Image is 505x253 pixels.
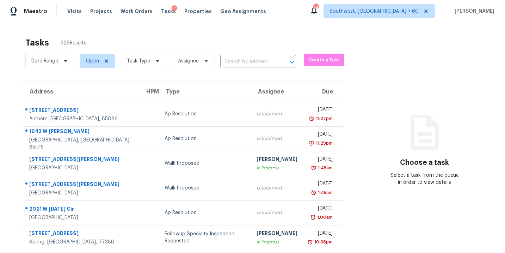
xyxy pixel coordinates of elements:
span: Projects [90,8,112,15]
button: Create a Task [304,54,345,66]
span: Create a Task [308,56,341,64]
span: Properties [184,8,212,15]
th: Due [303,82,344,102]
div: 1:45am [316,189,333,196]
span: Work Orders [121,8,153,15]
span: Task Type [127,58,150,65]
div: 1:45am [316,164,333,171]
div: 2021 W [DATE] Cir [29,205,134,214]
div: 10:38pm [313,239,333,246]
div: Unclaimed [257,110,297,118]
img: Overdue Alarm Icon [309,140,314,147]
div: 546 [313,4,318,11]
span: Assignee [178,58,199,65]
span: Geo Assignments [220,8,266,15]
div: Spring, [GEOGRAPHIC_DATA], 77388 [29,239,134,246]
div: In Progress [257,239,297,246]
div: 1 [172,5,177,12]
div: Unclaimed [257,209,297,216]
th: Address [23,82,139,102]
div: Unclaimed [257,135,297,142]
div: Ap Resolution [165,110,245,118]
div: [DATE] [309,205,333,214]
div: [DATE] [309,131,333,140]
div: [DATE] [309,180,333,189]
span: Southwest, [GEOGRAPHIC_DATA] + 60 [330,8,419,15]
input: Search by address [220,56,276,67]
div: [PERSON_NAME] [257,230,297,239]
div: [STREET_ADDRESS] [29,230,134,239]
div: [GEOGRAPHIC_DATA] [29,164,134,171]
div: Select a task from the queue in order to view details [390,172,459,186]
div: [STREET_ADDRESS][PERSON_NAME] [29,181,134,189]
div: [DATE] [309,230,333,239]
button: Open [287,57,297,67]
div: [GEOGRAPHIC_DATA] [29,189,134,197]
div: 1:00am [316,214,333,221]
div: [GEOGRAPHIC_DATA], [GEOGRAPHIC_DATA], 85015 [29,137,134,151]
div: [DATE] [309,106,333,115]
img: Overdue Alarm Icon [309,115,314,122]
img: Overdue Alarm Icon [310,214,316,221]
span: Open [86,58,99,65]
div: Ap Resolution [165,209,245,216]
span: Maestro [24,8,47,15]
div: [GEOGRAPHIC_DATA] [29,214,134,221]
div: Unclaimed [257,185,297,192]
div: Anthem, [GEOGRAPHIC_DATA], 85086 [29,115,134,122]
span: Date Range [31,58,58,65]
div: Walk Proposed [165,160,245,167]
div: 1642 W [PERSON_NAME] [29,128,134,137]
div: In Progress [257,164,297,171]
th: HPM [139,82,159,102]
div: Walk Proposed [165,185,245,192]
span: 928 Results [60,40,86,47]
span: Tasks [161,9,176,14]
div: 11:27pm [314,115,333,122]
div: Followup Specialty Inspection Requested [165,230,245,245]
img: Overdue Alarm Icon [311,189,316,196]
div: [STREET_ADDRESS][PERSON_NAME] [29,156,134,164]
span: Visits [67,8,82,15]
th: Assignee [251,82,303,102]
div: Ap Resolution [165,135,245,142]
img: Overdue Alarm Icon [307,239,313,246]
div: [PERSON_NAME] [257,156,297,164]
div: [STREET_ADDRESS] [29,107,134,115]
th: Type [159,82,251,102]
div: 11:29pm [314,140,333,147]
img: Overdue Alarm Icon [311,164,316,171]
span: [PERSON_NAME] [452,8,494,15]
div: [DATE] [309,156,333,164]
h2: Tasks [25,39,49,46]
h3: Choose a task [400,159,449,166]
